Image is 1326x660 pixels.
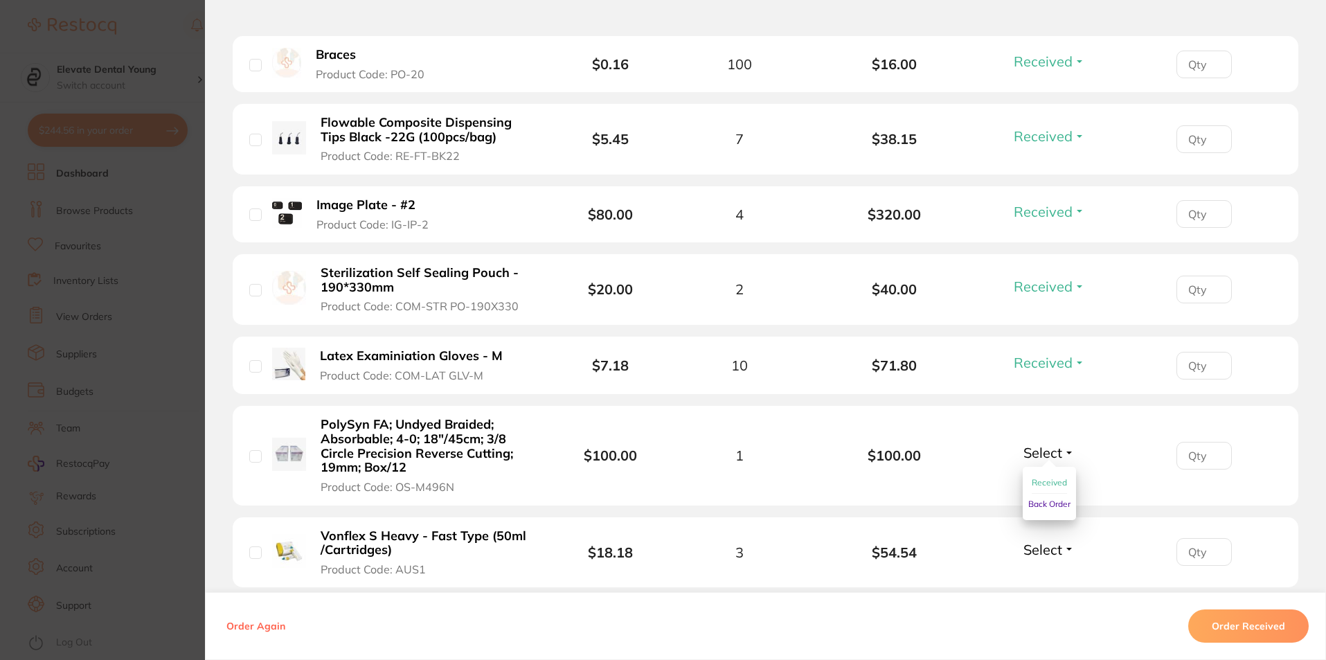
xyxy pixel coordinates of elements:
span: Received [1014,53,1073,70]
span: Product Code: AUS1 [321,563,426,576]
span: Product Code: COM-LAT GLV-M [320,369,483,382]
span: Product Code: OS-M496N [321,481,454,493]
input: Qty [1176,276,1232,303]
span: 10 [731,357,748,373]
button: Order Again [222,620,289,632]
img: Image Plate - #2 [272,198,302,228]
span: Received [1014,278,1073,295]
b: $100.00 [817,447,972,463]
input: Qty [1176,352,1232,380]
button: Latex Examiniation Gloves - M Product Code: COM-LAT GLV-M [316,348,518,382]
span: 1 [735,447,744,463]
button: Select [1019,444,1079,461]
button: Received [1010,203,1089,220]
img: Sterilization Self Sealing Pouch - 190*330mm [272,271,306,305]
button: Back Order [1028,494,1070,515]
b: Sterilization Self Sealing Pouch - 190*330mm [321,266,535,294]
input: Qty [1176,125,1232,153]
span: Select [1023,541,1062,558]
span: 3 [735,544,744,560]
b: Image Plate - #2 [316,198,415,213]
span: Product Code: COM-STR PO-190X330 [321,300,519,312]
button: Received [1010,53,1089,70]
b: $54.54 [817,544,972,560]
button: Received [1032,472,1067,494]
span: Received [1014,354,1073,371]
span: Product Code: RE-FT-BK22 [321,150,460,162]
span: Received [1014,203,1073,220]
button: Received [1010,354,1089,371]
input: Qty [1176,538,1232,566]
img: Flowable Composite Dispensing Tips Black -22G (100pcs/bag) [272,121,306,155]
button: Vonflex S Heavy - Fast Type (50ml /Cartridges) Product Code: AUS1 [316,528,539,577]
button: Flowable Composite Dispensing Tips Black -22G (100pcs/bag) Product Code: RE-FT-BK22 [316,115,539,163]
span: Back Order [1028,499,1070,509]
button: Select [1019,541,1079,558]
span: Received [1032,477,1067,488]
span: Product Code: IG-IP-2 [316,218,429,231]
b: $38.15 [817,131,972,147]
span: Select [1023,444,1062,461]
button: Received [1010,278,1089,295]
b: $18.18 [588,544,633,561]
b: $71.80 [817,357,972,373]
input: Qty [1176,442,1232,470]
b: $320.00 [817,206,972,222]
span: 100 [727,56,752,72]
b: $80.00 [588,206,633,223]
b: Vonflex S Heavy - Fast Type (50ml /Cartridges) [321,529,535,558]
img: Braces [272,48,301,77]
span: 4 [735,206,744,222]
button: Received [1010,127,1089,145]
input: Qty [1176,51,1232,78]
button: PolySyn FA; Undyed Braided; Absorbable; 4-0; 18″/45cm; 3/8 Circle Precision Reverse Cutting; 19mm... [316,417,539,494]
img: Vonflex S Heavy - Fast Type (50ml /Cartridges) [272,534,306,568]
button: Braces Product Code: PO-20 [312,47,444,81]
b: $7.18 [592,357,629,374]
b: $100.00 [584,447,637,464]
span: Received [1014,127,1073,145]
button: Sterilization Self Sealing Pouch - 190*330mm Product Code: COM-STR PO-190X330 [316,265,539,314]
b: $0.16 [592,55,629,73]
span: 2 [735,281,744,297]
b: Latex Examiniation Gloves - M [320,349,503,364]
input: Qty [1176,200,1232,228]
b: PolySyn FA; Undyed Braided; Absorbable; 4-0; 18″/45cm; 3/8 Circle Precision Reverse Cutting; 19mm... [321,418,535,475]
img: PolySyn FA; Undyed Braided; Absorbable; 4-0; 18″/45cm; 3/8 Circle Precision Reverse Cutting; 19mm... [272,438,306,472]
span: 7 [735,131,744,147]
img: Latex Examiniation Gloves - M [272,348,305,381]
b: $16.00 [817,56,972,72]
span: Product Code: PO-20 [316,68,424,80]
button: Order Received [1188,609,1309,643]
b: Braces [316,48,356,62]
b: $5.45 [592,130,629,148]
b: $20.00 [588,280,633,298]
b: $40.00 [817,281,972,297]
button: Image Plate - #2 Product Code: IG-IP-2 [312,197,447,231]
b: Flowable Composite Dispensing Tips Black -22G (100pcs/bag) [321,116,535,144]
